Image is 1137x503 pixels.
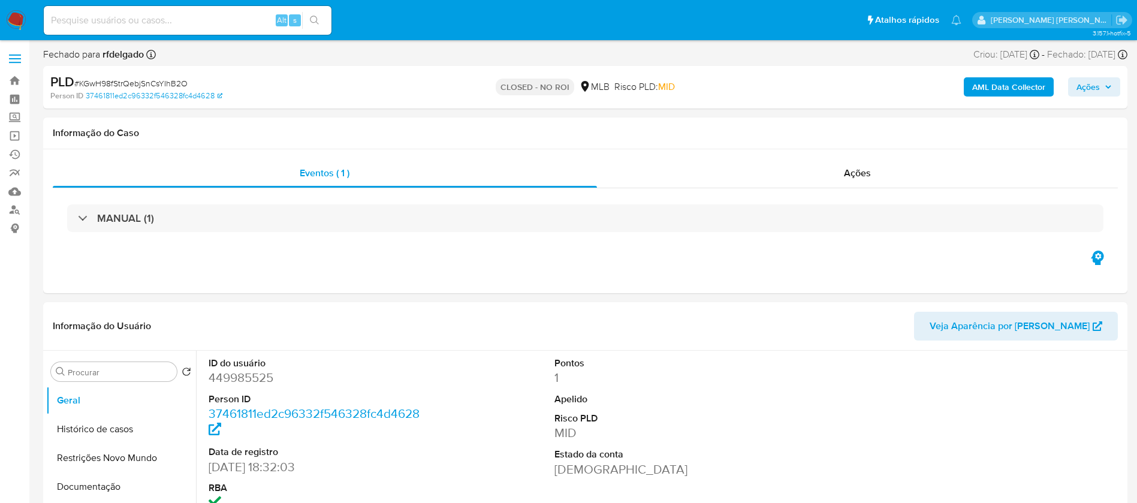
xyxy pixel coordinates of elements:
span: Ações [844,166,871,180]
dt: Pontos [554,357,773,370]
a: Notificações [951,15,961,25]
dt: Data de registro [209,445,427,459]
span: Ações [1076,77,1100,97]
button: Ações [1068,77,1120,97]
button: search-icon [302,12,327,29]
span: - [1042,48,1045,61]
input: Pesquise usuários ou casos... [44,13,331,28]
button: Documentação [46,472,196,501]
span: s [293,14,297,26]
span: MID [658,80,675,94]
span: Risco PLD: [614,80,675,94]
dd: 449985525 [209,369,427,386]
dd: [DEMOGRAPHIC_DATA] [554,461,773,478]
dt: RBA [209,481,427,495]
b: PLD [50,72,74,91]
span: Eventos ( 1 ) [300,166,349,180]
p: renata.fdelgado@mercadopago.com.br [991,14,1112,26]
button: Restrições Novo Mundo [46,444,196,472]
span: Fechado para [43,48,144,61]
a: Sair [1115,14,1128,26]
span: Alt [277,14,286,26]
button: Geral [46,386,196,415]
button: Retornar ao pedido padrão [182,367,191,380]
dd: 1 [554,369,773,386]
dt: ID do usuário [209,357,427,370]
p: CLOSED - NO ROI [496,79,574,95]
h1: Informação do Usuário [53,320,151,332]
span: Atalhos rápidos [875,14,939,26]
span: Veja Aparência por [PERSON_NAME] [930,312,1090,341]
span: # KGwH98fStrQebjSnCsYIhB2O [74,77,188,89]
h3: MANUAL (1) [97,212,154,225]
dt: Apelido [554,393,773,406]
h1: Informação do Caso [53,127,1118,139]
dd: [DATE] 18:32:03 [209,459,427,475]
button: Procurar [56,367,65,377]
dt: Person ID [209,393,427,406]
dd: MID [554,424,773,441]
button: Veja Aparência por [PERSON_NAME] [914,312,1118,341]
div: Fechado: [DATE] [1047,48,1127,61]
div: MLB [579,80,610,94]
a: 37461811ed2c96332f546328fc4d4628 [209,405,420,439]
dt: Estado da conta [554,448,773,461]
input: Procurar [68,367,172,378]
button: AML Data Collector [964,77,1054,97]
b: Person ID [50,91,83,101]
dt: Risco PLD [554,412,773,425]
div: Criou: [DATE] [973,48,1039,61]
a: 37461811ed2c96332f546328fc4d4628 [86,91,222,101]
div: MANUAL (1) [67,204,1103,232]
b: AML Data Collector [972,77,1045,97]
b: rfdelgado [100,47,144,61]
button: Histórico de casos [46,415,196,444]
